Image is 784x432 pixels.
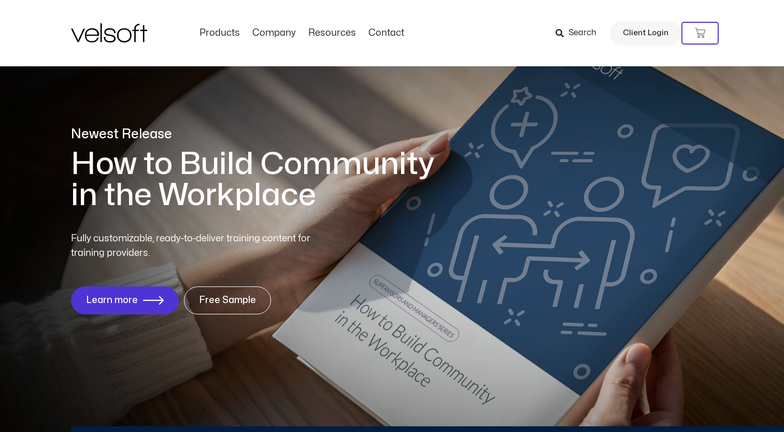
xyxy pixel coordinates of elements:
span: Learn more [86,295,138,306]
h1: How to Build Community in the Workplace [71,149,449,211]
a: Search [555,24,604,42]
img: Velsoft Training Materials [71,23,147,42]
span: Search [568,26,596,40]
a: ContactMenu Toggle [362,27,410,39]
p: Fully customizable, ready-to-deliver training content for training providers. [71,232,329,261]
a: Free Sample [184,286,271,314]
a: Client Login [610,21,681,46]
a: ProductsMenu Toggle [193,27,246,39]
span: Client Login [623,26,668,40]
a: Learn more [71,286,179,314]
span: Free Sample [199,295,256,306]
p: Newest Release [71,125,449,143]
a: ResourcesMenu Toggle [302,27,362,39]
nav: Menu [193,27,410,39]
a: CompanyMenu Toggle [246,27,302,39]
